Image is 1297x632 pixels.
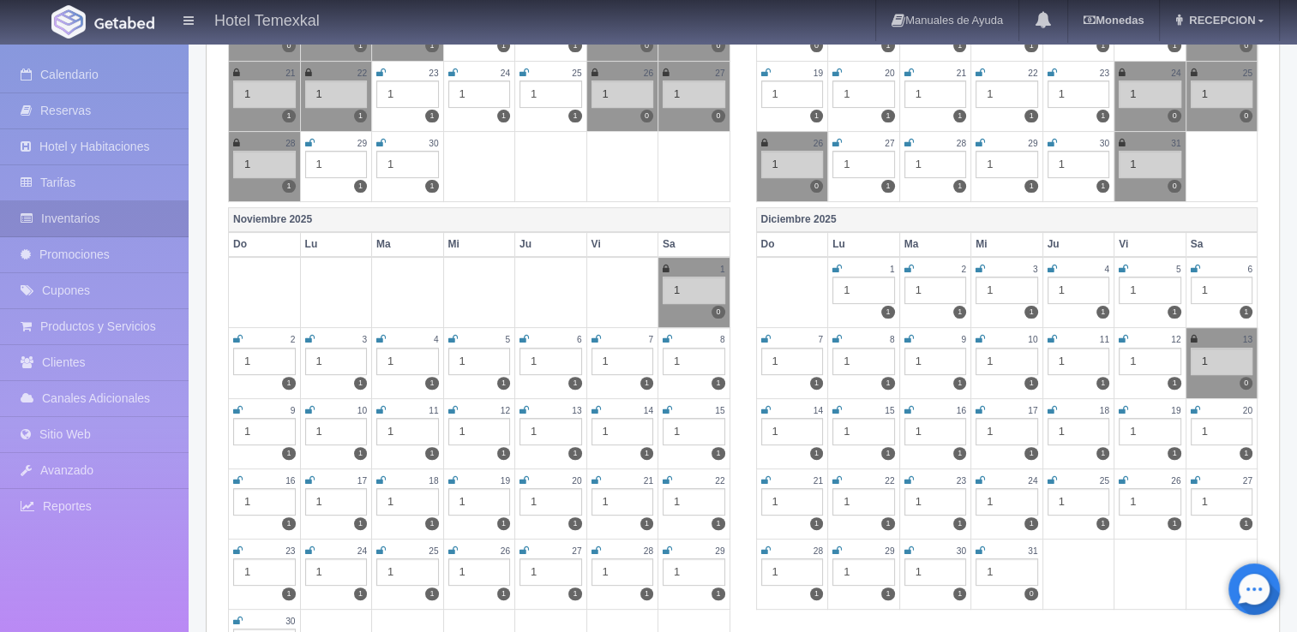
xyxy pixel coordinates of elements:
label: 1 [712,587,724,600]
small: 1 [890,265,895,274]
label: 1 [953,447,966,460]
small: 1 [720,265,725,274]
small: 19 [814,69,823,78]
small: 27 [885,139,894,148]
small: 26 [1171,476,1180,486]
label: 1 [881,447,894,460]
small: 24 [1171,69,1180,78]
div: 1 [233,558,296,586]
div: 1 [976,80,1038,108]
label: 1 [282,587,295,600]
div: 1 [761,80,824,108]
small: 10 [357,406,367,415]
label: 1 [425,587,438,600]
th: Vi [586,232,658,257]
small: 12 [1171,335,1180,344]
label: 0 [1240,39,1252,52]
small: 14 [814,406,823,415]
small: 23 [429,69,438,78]
div: 1 [904,348,967,375]
label: 1 [568,39,581,52]
small: 27 [1243,476,1252,486]
label: 1 [568,377,581,390]
th: Sa [658,232,730,257]
div: 1 [1191,80,1253,108]
small: 6 [577,335,582,344]
div: 1 [663,80,725,108]
div: 1 [448,348,511,375]
label: 1 [1096,377,1109,390]
div: 1 [1048,151,1110,178]
small: 15 [885,406,894,415]
small: 19 [1171,406,1180,415]
div: 1 [904,418,967,445]
small: 7 [648,335,653,344]
small: 11 [429,406,438,415]
div: 1 [591,418,654,445]
label: 1 [354,517,367,530]
label: 1 [881,39,894,52]
small: 2 [961,265,966,274]
label: 1 [354,110,367,122]
label: 1 [354,447,367,460]
label: 1 [1096,517,1109,530]
label: 1 [1024,180,1037,193]
div: 1 [904,488,967,516]
label: 1 [568,110,581,122]
label: 1 [1240,517,1252,530]
small: 24 [501,69,510,78]
div: 1 [376,418,439,445]
div: 1 [976,348,1038,375]
div: 1 [1119,277,1181,304]
label: 1 [1168,306,1180,319]
label: 1 [282,377,295,390]
th: Noviembre 2025 [229,207,730,232]
label: 1 [497,517,510,530]
label: 1 [354,377,367,390]
th: Diciembre 2025 [756,207,1258,232]
small: 15 [715,406,724,415]
div: 1 [1119,80,1181,108]
div: 1 [1048,277,1110,304]
small: 31 [1028,546,1037,556]
small: 17 [1028,406,1037,415]
div: 1 [519,418,582,445]
small: 29 [357,139,367,148]
div: 1 [663,558,725,586]
label: 1 [953,587,966,600]
small: 22 [885,476,894,486]
small: 28 [814,546,823,556]
label: 1 [1024,447,1037,460]
label: 1 [497,447,510,460]
label: 1 [425,110,438,122]
div: 1 [904,558,967,586]
label: 1 [1168,377,1180,390]
label: 1 [354,39,367,52]
label: 1 [953,517,966,530]
small: 30 [285,617,295,626]
small: 23 [1100,69,1109,78]
label: 1 [953,110,966,122]
div: 1 [233,151,296,178]
label: 0 [1168,180,1180,193]
div: 1 [1191,488,1253,516]
label: 1 [1168,447,1180,460]
label: 1 [712,377,724,390]
span: RECEPCION [1185,14,1255,27]
h4: Hotel Temexkal [214,9,320,30]
label: 1 [497,587,510,600]
label: 1 [1240,447,1252,460]
div: 1 [233,488,296,516]
th: Mi [971,232,1043,257]
label: 0 [640,39,653,52]
label: 1 [425,377,438,390]
div: 1 [832,488,895,516]
label: 0 [712,306,724,319]
small: 20 [1243,406,1252,415]
label: 1 [712,517,724,530]
label: 1 [810,587,823,600]
div: 1 [832,418,895,445]
div: 1 [233,348,296,375]
div: 1 [976,488,1038,516]
div: 1 [591,80,654,108]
